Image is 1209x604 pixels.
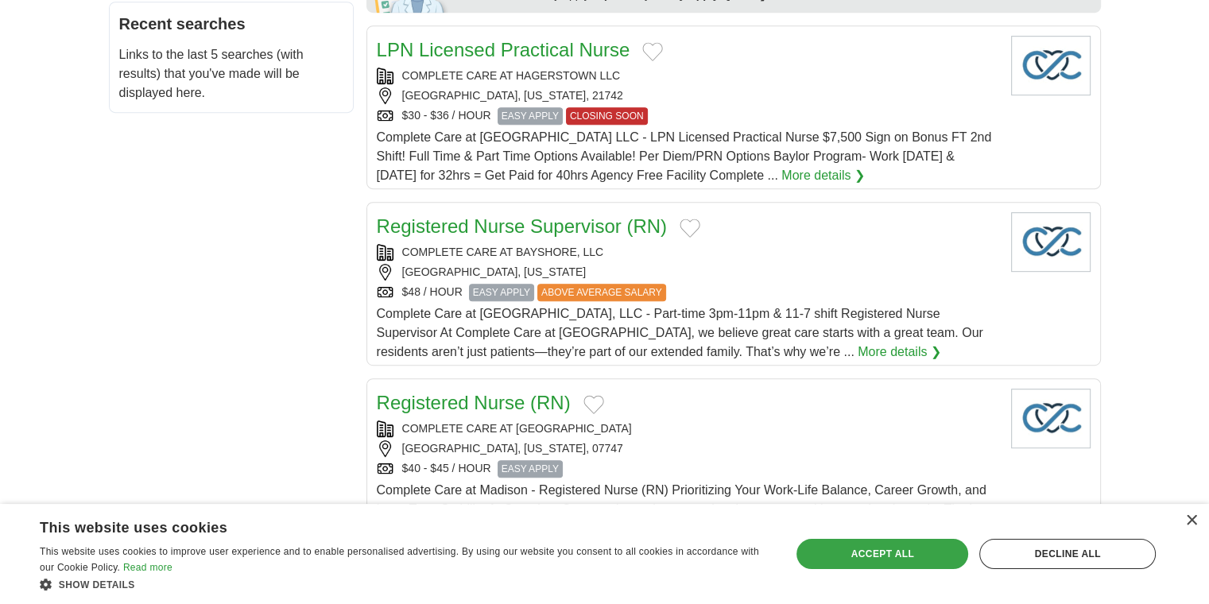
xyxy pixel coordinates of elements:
[1011,389,1091,448] img: Company logo
[119,12,343,36] h2: Recent searches
[40,546,759,573] span: This website uses cookies to improve user experience and to enable personalised advertising. By u...
[469,284,534,301] span: EASY APPLY
[583,395,604,414] button: Add to favorite jobs
[377,39,630,60] a: LPN Licensed Practical Nurse
[1185,515,1197,527] div: Close
[377,420,998,437] div: COMPLETE CARE AT [GEOGRAPHIC_DATA]
[377,392,571,413] a: Registered Nurse (RN)
[377,68,998,84] div: COMPLETE CARE AT HAGERSTOWN LLC
[40,576,769,592] div: Show details
[858,343,941,362] a: More details ❯
[796,539,968,569] div: Accept all
[377,130,992,182] span: Complete Care at [GEOGRAPHIC_DATA] LLC - LPN Licensed Practical Nurse $7,500 Sign on Bonus FT 2nd...
[498,107,563,125] span: EASY APPLY
[537,284,666,301] span: ABOVE AVERAGE SALARY
[377,107,998,125] div: $30 - $36 / HOUR
[680,219,700,238] button: Add to favorite jobs
[979,539,1156,569] div: Decline all
[642,42,663,61] button: Add to favorite jobs
[781,166,865,185] a: More details ❯
[377,87,998,104] div: [GEOGRAPHIC_DATA], [US_STATE], 21742
[377,264,998,281] div: [GEOGRAPHIC_DATA], [US_STATE]
[566,107,648,125] span: CLOSING SOON
[498,460,563,478] span: EASY APPLY
[377,284,998,301] div: $48 / HOUR
[1011,36,1091,95] img: Company logo
[377,460,998,478] div: $40 - $45 / HOUR
[119,45,343,103] p: Links to the last 5 searches (with results) that you've made will be displayed here.
[377,440,998,457] div: [GEOGRAPHIC_DATA], [US_STATE], 07747
[1011,212,1091,272] img: Company logo
[123,562,172,573] a: Read more, opens a new window
[377,215,667,237] a: Registered Nurse Supervisor (RN)
[377,483,986,535] span: Complete Care at Madison - Registered Nurse (RN) Prioritizing Your Work-Life Balance, Career Grow...
[377,244,998,261] div: COMPLETE CARE AT BAYSHORE, LLC
[59,579,135,590] span: Show details
[40,513,729,537] div: This website uses cookies
[377,307,983,358] span: Complete Care at [GEOGRAPHIC_DATA], LLC - Part-time 3pm-11pm & 11-7 shift Registered Nurse Superv...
